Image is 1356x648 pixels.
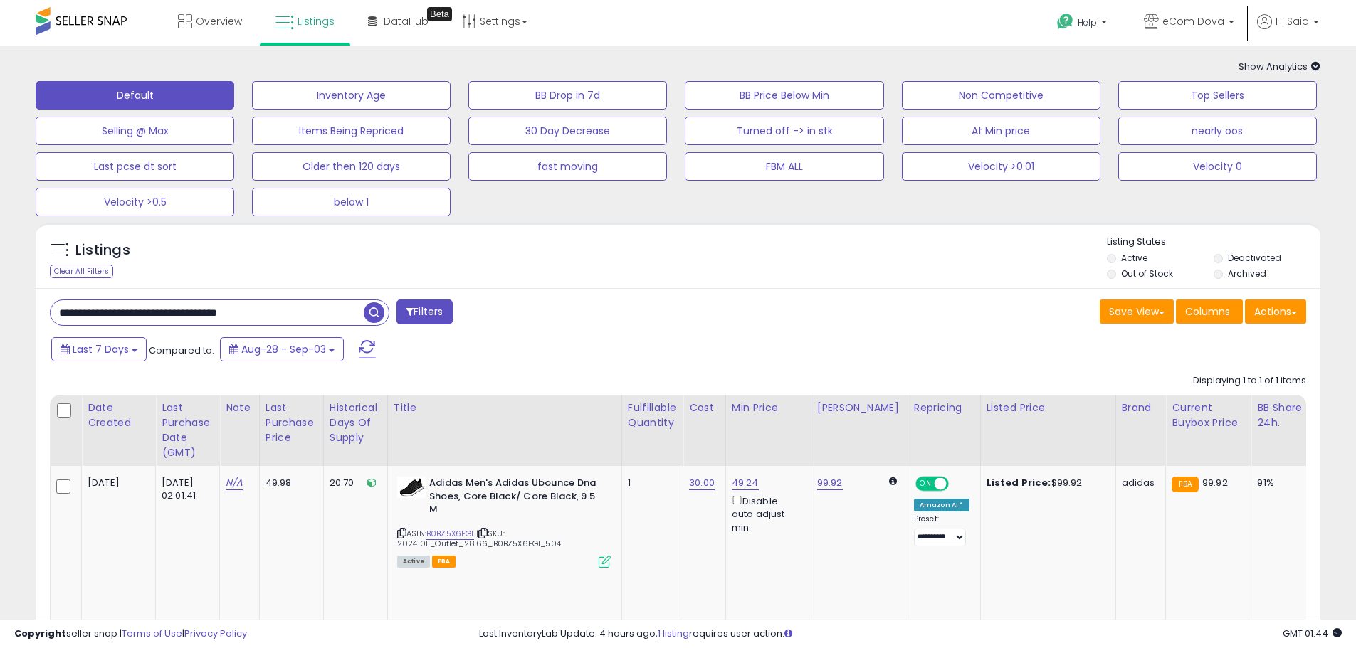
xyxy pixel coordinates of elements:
[36,188,234,216] button: Velocity >0.5
[987,477,1105,489] div: $99.92
[1122,400,1160,415] div: Brand
[266,477,312,489] div: 49.98
[732,476,759,490] a: 49.24
[685,152,883,181] button: FBM ALL
[1078,16,1097,28] span: Help
[987,476,1051,489] b: Listed Price:
[51,337,147,361] button: Last 7 Days
[1257,477,1304,489] div: 91%
[987,400,1110,415] div: Listed Price
[689,476,715,490] a: 30.00
[628,400,677,430] div: Fulfillable Quantity
[902,117,1100,145] button: At Min price
[658,627,689,640] a: 1 listing
[432,556,456,568] span: FBA
[397,528,561,549] span: | SKU: 20241011_Outlet_28.66_B0BZ5X6FG1_504
[252,81,451,110] button: Inventory Age
[36,81,234,110] button: Default
[1046,2,1121,46] a: Help
[36,117,234,145] button: Selling @ Max
[1228,267,1266,280] label: Archived
[732,400,805,415] div: Min Price
[1185,304,1230,319] span: Columns
[1202,476,1228,489] span: 99.92
[1100,299,1174,324] button: Save View
[226,400,253,415] div: Note
[330,477,377,489] div: 20.70
[429,477,602,520] b: Adidas Men's Adidas Ubounce Dna Shoes, Core Black/ Core Black, 9.5 M
[384,14,429,28] span: DataHub
[914,514,969,546] div: Preset:
[75,240,130,260] h5: Listings
[252,117,451,145] button: Items Being Repriced
[685,81,883,110] button: BB Price Below Min
[817,476,843,490] a: 99.92
[1245,299,1306,324] button: Actions
[1107,235,1320,249] p: Listing States:
[50,265,113,278] div: Clear All Filters
[394,400,616,415] div: Title
[149,344,214,357] span: Compared to:
[184,627,247,640] a: Privacy Policy
[628,477,672,489] div: 1
[1121,252,1147,264] label: Active
[266,400,317,445] div: Last Purchase Price
[902,152,1100,181] button: Velocity >0.01
[914,400,974,415] div: Repricing
[1172,400,1245,430] div: Current Buybox Price
[88,477,144,489] div: [DATE]
[1118,152,1317,181] button: Velocity 0
[1276,14,1309,28] span: Hi Said
[1228,252,1281,264] label: Deactivated
[241,342,326,356] span: Aug-28 - Sep-03
[1118,117,1317,145] button: nearly oos
[162,400,214,460] div: Last Purchase Date (GMT)
[298,14,335,28] span: Listings
[330,400,382,445] div: Historical Days Of Supply
[1118,81,1317,110] button: Top Sellers
[88,400,149,430] div: Date Created
[397,477,426,498] img: 31ns0MQP4wL._SL40_.jpg
[468,152,667,181] button: fast moving
[1176,299,1243,324] button: Columns
[196,14,242,28] span: Overview
[1193,374,1306,388] div: Displaying 1 to 1 of 1 items
[917,478,935,490] span: ON
[426,528,474,540] a: B0BZ5X6FG1
[817,400,902,415] div: [PERSON_NAME]
[732,493,800,534] div: Disable auto adjust min
[1257,400,1309,430] div: BB Share 24h.
[1121,267,1173,280] label: Out of Stock
[220,337,344,361] button: Aug-28 - Sep-03
[14,627,247,641] div: seller snap | |
[396,299,452,324] button: Filters
[685,117,883,145] button: Turned off -> in stk
[1172,477,1198,492] small: FBA
[1239,60,1320,73] span: Show Analytics
[122,627,182,640] a: Terms of Use
[1257,14,1319,46] a: Hi Said
[397,556,430,568] span: All listings currently available for purchase on Amazon
[427,7,452,21] div: Tooltip anchor
[252,152,451,181] button: Older then 120 days
[1122,477,1155,489] div: adidas
[468,117,667,145] button: 30 Day Decrease
[14,627,66,640] strong: Copyright
[73,342,129,356] span: Last 7 Days
[689,400,720,415] div: Cost
[162,477,209,502] div: [DATE] 02:01:41
[468,81,667,110] button: BB Drop in 7d
[947,478,969,490] span: OFF
[226,476,243,490] a: N/A
[252,188,451,216] button: below 1
[1056,13,1074,31] i: Get Help
[902,81,1100,110] button: Non Competitive
[1162,14,1224,28] span: eCom Dova
[479,627,1342,641] div: Last InventoryLab Update: 4 hours ago, requires user action.
[36,152,234,181] button: Last pcse dt sort
[1283,627,1342,640] span: 2025-09-11 01:44 GMT
[914,499,969,511] div: Amazon AI *
[397,477,611,566] div: ASIN:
